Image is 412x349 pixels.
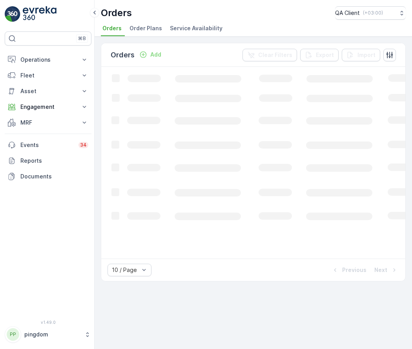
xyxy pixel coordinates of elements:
[5,99,91,115] button: Engagement
[5,320,91,325] span: v 1.49.0
[78,35,86,42] p: ⌘B
[330,265,367,275] button: Previous
[20,87,76,95] p: Asset
[242,49,297,61] button: Clear Filters
[20,173,88,180] p: Documents
[316,51,334,59] p: Export
[20,141,74,149] p: Events
[23,6,57,22] img: logo_light-DOdMpM7g.png
[374,265,399,275] button: Next
[129,24,162,32] span: Order Plans
[20,157,88,165] p: Reports
[5,137,91,153] a: Events34
[335,6,406,20] button: QA Client(+03:00)
[170,24,222,32] span: Service Availability
[5,326,91,343] button: PPpingdom
[20,103,76,111] p: Engagement
[5,83,91,99] button: Asset
[363,10,383,16] p: ( +03:00 )
[5,68,91,83] button: Fleet
[80,142,87,148] p: 34
[5,169,91,184] a: Documents
[20,119,76,127] p: MRF
[150,51,161,59] p: Add
[5,52,91,68] button: Operations
[342,49,380,61] button: Import
[300,49,339,61] button: Export
[5,6,20,22] img: logo
[24,331,80,338] p: pingdom
[374,266,387,274] p: Next
[20,56,76,64] p: Operations
[111,50,135,61] p: Orders
[5,153,91,169] a: Reports
[7,328,19,341] div: PP
[102,24,122,32] span: Orders
[342,266,366,274] p: Previous
[5,115,91,130] button: MRF
[335,9,360,17] p: QA Client
[136,50,164,59] button: Add
[258,51,292,59] p: Clear Filters
[357,51,376,59] p: Import
[101,7,132,19] p: Orders
[20,72,76,79] p: Fleet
